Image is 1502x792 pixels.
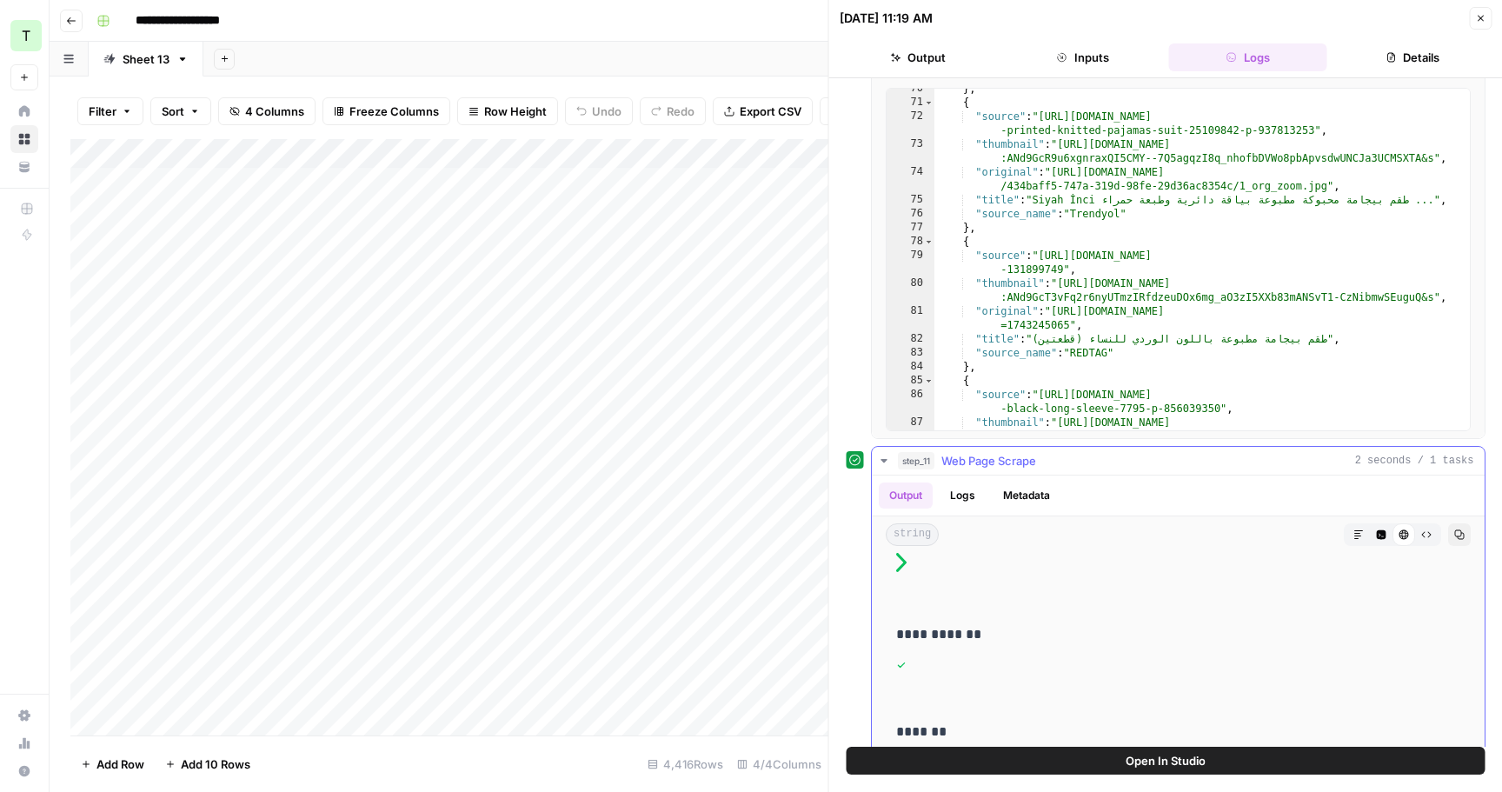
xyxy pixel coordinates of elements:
div: 74 [887,165,934,193]
a: Sheet 13 [89,42,203,77]
button: Help + Support [10,757,38,785]
div: 77 [887,221,934,235]
span: Web Page Scrape [941,452,1036,469]
a: Settings [10,702,38,729]
div: 86 [887,388,934,416]
span: Sort [162,103,184,120]
span: Redo [667,103,695,120]
button: Open In Studio [847,747,1485,775]
button: 2 seconds / 1 tasks [872,447,1485,475]
div: 73 [887,137,934,165]
button: Add Row [70,750,155,778]
button: Logs [940,483,986,509]
div: 83 [887,346,934,360]
button: Add 10 Rows [155,750,261,778]
div: 81 [887,304,934,332]
button: Logs [1169,43,1327,71]
div: 87 [887,416,934,443]
a: Your Data [10,153,38,181]
span: Add Row [96,755,144,773]
span: Undo [592,103,621,120]
span: step_11 [898,452,934,469]
button: Workspace: TY SEO Team [10,14,38,57]
span: T [22,25,30,46]
button: Redo [640,97,706,125]
span: Freeze Columns [349,103,439,120]
div: 72 [887,110,934,137]
div: 76 [887,207,934,221]
div: 85 [887,374,934,388]
div: 78 [887,235,934,249]
img: right-arrow-green.svg [896,552,907,573]
button: Output [840,43,998,71]
button: Row Height [457,97,558,125]
span: Toggle code folding, rows 85 through 91 [924,374,934,388]
div: 70 [887,82,934,96]
button: Filter [77,97,143,125]
div: 71 [887,96,934,110]
div: 79 [887,249,934,276]
span: 2 seconds / 1 tasks [1354,453,1473,469]
span: 4 Columns [245,103,304,120]
button: Sort [150,97,211,125]
span: Row Height [484,103,547,120]
span: string [886,523,939,546]
div: Sheet 13 [123,50,169,68]
div: [DATE] 11:19 AM [840,10,933,27]
a: Home [10,97,38,125]
span: Open In Studio [1126,752,1206,769]
span: Toggle code folding, rows 78 through 84 [924,235,934,249]
button: Details [1333,43,1492,71]
button: Undo [565,97,633,125]
button: 4 Columns [218,97,316,125]
span: Add 10 Rows [181,755,250,773]
div: 4,416 Rows [641,750,730,778]
div: 80 [887,276,934,304]
button: Output [879,483,933,509]
a: Usage [10,729,38,757]
div: 75 [887,193,934,207]
a: Browse [10,125,38,153]
div: 82 [887,332,934,346]
button: Export CSV [713,97,813,125]
div: 84 [887,360,934,374]
button: Freeze Columns [322,97,450,125]
span: Export CSV [740,103,801,120]
button: Metadata [993,483,1060,509]
button: Inputs [1004,43,1162,71]
span: Toggle code folding, rows 71 through 77 [924,96,934,110]
span: Filter [89,103,116,120]
div: 4/4 Columns [730,750,828,778]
